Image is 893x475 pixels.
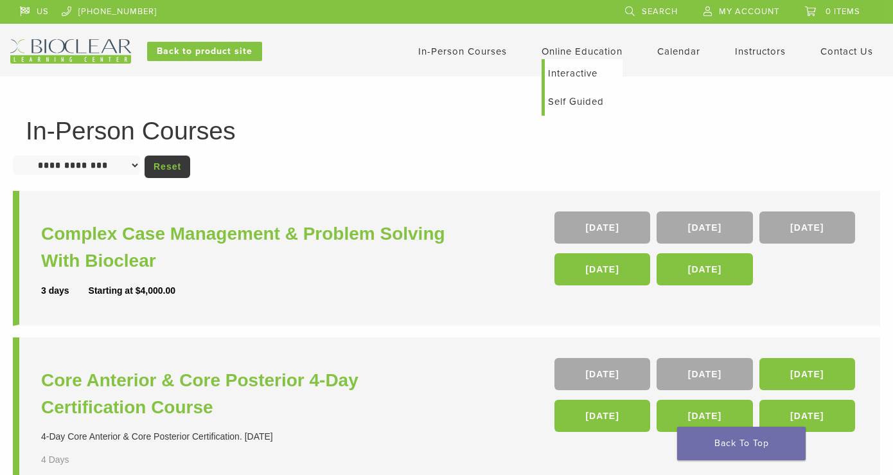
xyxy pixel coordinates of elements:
a: [DATE] [759,400,855,432]
a: Back to product site [147,42,262,61]
h1: In-Person Courses [26,118,867,143]
a: [DATE] [759,211,855,244]
a: Online Education [542,46,623,57]
a: Back To Top [677,427,806,460]
a: In-Person Courses [418,46,507,57]
a: Instructors [735,46,786,57]
div: Starting at $4,000.00 [89,284,175,298]
span: Search [642,6,678,17]
img: Bioclear [10,39,131,64]
a: [DATE] [554,358,650,390]
a: [DATE] [554,211,650,244]
a: Interactive [545,59,623,87]
a: [DATE] [657,400,752,432]
div: , , , , [554,211,858,292]
div: 3 days [41,284,89,298]
a: [DATE] [759,358,855,390]
a: Core Anterior & Core Posterior 4-Day Certification Course [41,367,450,421]
a: Calendar [657,46,700,57]
a: [DATE] [657,358,752,390]
a: [DATE] [554,253,650,285]
a: Self Guided [545,87,623,116]
a: Reset [145,156,190,178]
div: 4-Day Core Anterior & Core Posterior Certification. [DATE] [41,430,450,444]
a: Complex Case Management & Problem Solving With Bioclear [41,220,450,274]
span: My Account [719,6,779,17]
span: 0 items [826,6,860,17]
a: [DATE] [554,400,650,432]
div: , , , , , [554,358,858,438]
div: 4 Days [41,453,102,467]
a: [DATE] [657,253,752,285]
a: Contact Us [820,46,873,57]
a: [DATE] [657,211,752,244]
